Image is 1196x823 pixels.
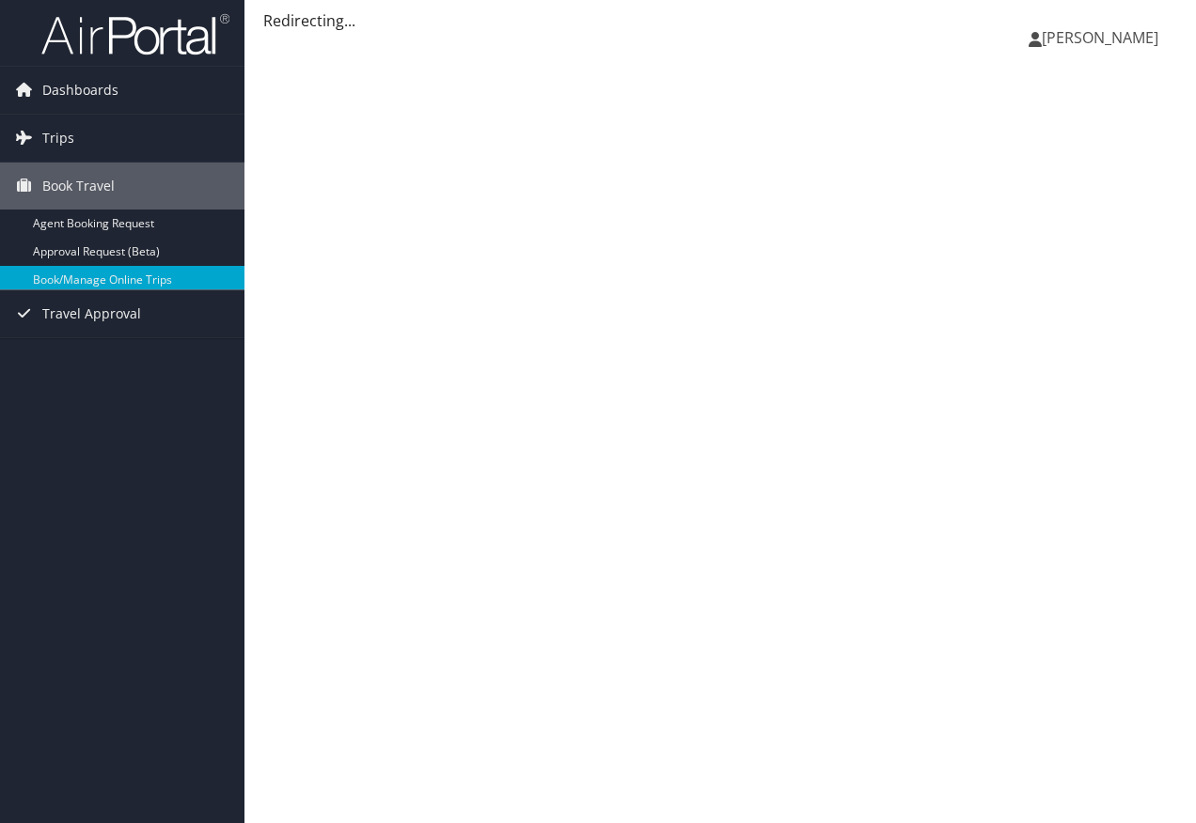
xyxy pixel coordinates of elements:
span: Trips [42,115,74,162]
a: [PERSON_NAME] [1029,9,1177,66]
span: Book Travel [42,163,115,210]
div: Redirecting... [263,9,1177,32]
span: Travel Approval [42,290,141,337]
span: Dashboards [42,67,118,114]
img: airportal-logo.png [41,12,229,56]
span: [PERSON_NAME] [1042,27,1158,48]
